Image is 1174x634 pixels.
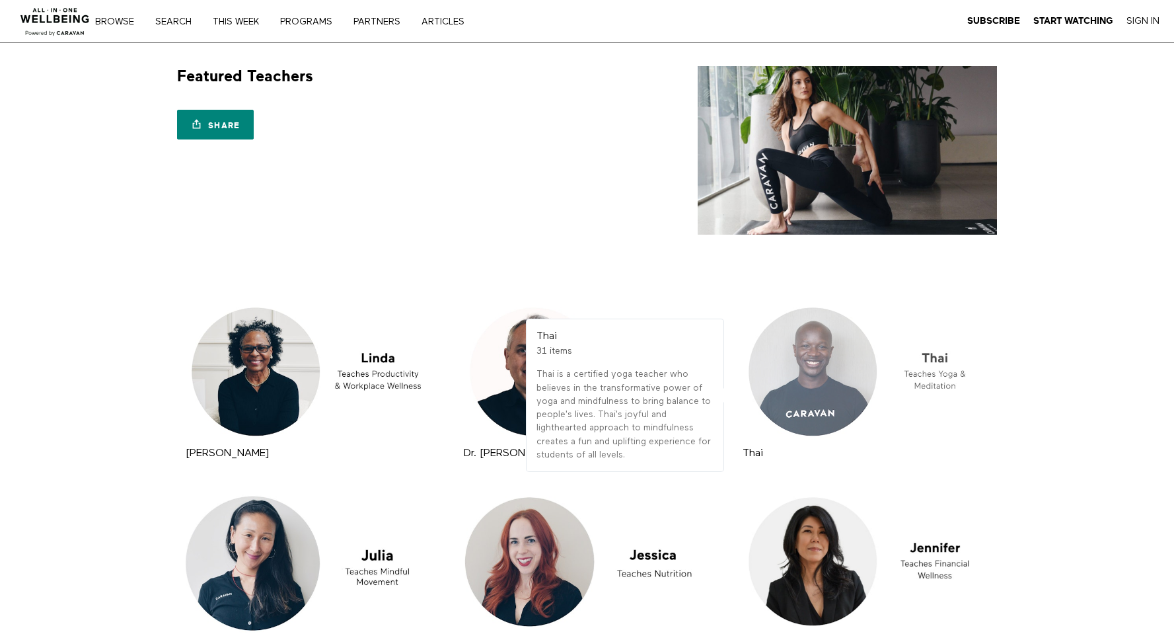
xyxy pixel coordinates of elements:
[151,17,205,26] a: Search
[698,66,997,235] img: Featured Teachers
[967,15,1020,27] a: Subscribe
[208,17,273,26] a: THIS WEEK
[182,491,435,633] a: Julia
[275,17,346,26] a: PROGRAMS
[186,448,269,458] a: [PERSON_NAME]
[182,301,435,443] a: Linda
[1033,16,1113,26] strong: Start Watching
[417,17,478,26] a: ARTICLES
[460,301,714,443] a: Dr. Joe
[743,448,763,458] a: Thai
[739,491,992,633] a: Jennifer
[104,15,492,28] nav: Primary
[536,346,572,356] span: 31 items
[1033,15,1113,27] a: Start Watching
[91,17,148,26] a: Browse
[177,110,254,139] a: Share
[739,301,992,443] a: Thai
[186,448,269,459] strong: Linda
[536,368,714,461] p: Thai is a certified yoga teacher who believes in the transformative power of yoga and mindfulness...
[464,448,563,459] strong: Dr. Joe
[1126,15,1159,27] a: Sign In
[460,491,714,633] a: Jessica
[536,331,557,342] strong: Thai
[349,17,414,26] a: PARTNERS
[967,16,1020,26] strong: Subscribe
[177,66,313,87] h1: Featured Teachers
[464,448,563,458] a: Dr. [PERSON_NAME]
